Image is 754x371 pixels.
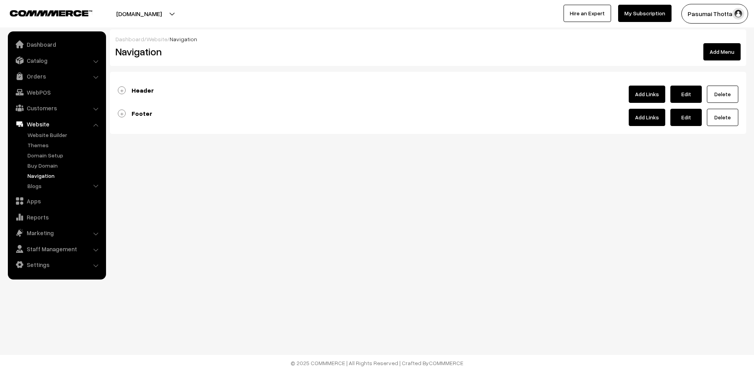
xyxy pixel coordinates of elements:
[670,109,702,126] a: Edit
[10,53,103,68] a: Catalog
[132,86,154,94] b: Header
[564,5,611,22] a: Hire an Expert
[10,242,103,256] a: Staff Management
[707,86,738,103] a: Delete
[670,86,702,103] a: Edit
[26,182,103,190] a: Blogs
[10,37,103,51] a: Dashboard
[10,117,103,131] a: Website
[26,172,103,180] a: Navigation
[26,151,103,159] a: Domain Setup
[10,69,103,83] a: Orders
[26,161,103,170] a: Buy Domain
[115,35,741,43] div: / /
[10,210,103,224] a: Reports
[629,86,665,103] a: Add Links
[10,85,103,99] a: WebPOS
[170,36,197,42] span: Navigation
[115,36,144,42] a: Dashboard
[703,43,741,60] button: Add Menu
[26,131,103,139] a: Website Builder
[118,110,152,117] a: Footer
[10,194,103,208] a: Apps
[618,5,672,22] a: My Subscription
[10,226,103,240] a: Marketing
[732,8,744,20] img: user
[132,110,152,117] b: Footer
[429,360,463,366] a: COMMMERCE
[89,4,189,24] button: [DOMAIN_NAME]
[118,86,154,94] a: Header
[10,8,79,17] a: COMMMERCE
[707,109,738,126] a: Delete
[629,109,665,126] a: Add Links
[681,4,748,24] button: Pasumai Thotta…
[146,36,167,42] a: Website
[10,10,92,16] img: COMMMERCE
[10,101,103,115] a: Customers
[115,46,316,58] h2: Navigation
[10,258,103,272] a: Settings
[26,141,103,149] a: Themes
